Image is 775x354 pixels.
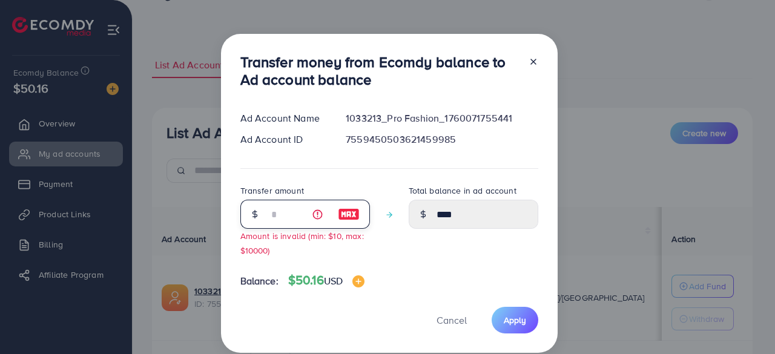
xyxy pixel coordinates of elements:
[240,53,519,88] h3: Transfer money from Ecomdy balance to Ad account balance
[421,307,482,333] button: Cancel
[338,207,360,221] img: image
[324,274,343,287] span: USD
[240,274,279,288] span: Balance:
[336,133,547,146] div: 7559450503621459985
[231,133,337,146] div: Ad Account ID
[288,273,364,288] h4: $50.16
[231,111,337,125] div: Ad Account Name
[724,300,766,345] iframe: Chat
[352,275,364,287] img: image
[437,313,467,327] span: Cancel
[504,314,526,326] span: Apply
[492,307,538,333] button: Apply
[336,111,547,125] div: 1033213_Pro Fashion_1760071755441
[240,185,304,197] label: Transfer amount
[240,230,364,255] small: Amount is invalid (min: $10, max: $10000)
[409,185,516,197] label: Total balance in ad account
